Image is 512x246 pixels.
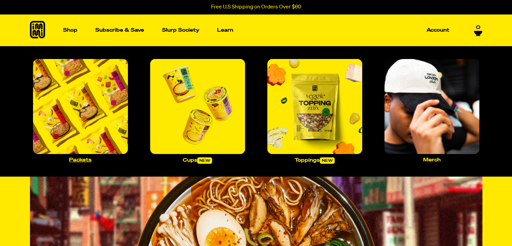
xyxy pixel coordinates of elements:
a: 0 [474,23,482,34]
p: Cups [183,157,212,164]
p: Packets [69,157,92,162]
img: toppings.png [267,59,362,154]
a: Merch [382,56,482,165]
a: Packets [30,56,131,165]
span: new [197,157,212,164]
a: Cupsnew [147,56,248,166]
a: Subscribe & Save [93,25,147,35]
p: Account [426,28,449,33]
span: 0 [476,23,480,29]
span: new [320,157,335,164]
p: Subscribe & Save [95,28,144,33]
p: Learn [217,28,233,33]
p: Free U.S Shipping on Orders Over $60 [211,4,301,10]
a: Account [424,25,452,35]
a: Shop [60,14,80,46]
nav: Main navigation [60,14,452,46]
a: Learn [214,14,236,46]
p: Shop [63,28,77,33]
img: Packets_large.jpg [33,59,128,154]
a: Toppingsnew [265,56,365,166]
img: Merch_large.jpg [384,59,479,154]
a: Slurp Society [159,25,202,35]
p: Merch [423,157,441,162]
img: Cups_large.jpg [150,59,245,154]
p: Slurp Society [162,28,199,33]
p: Toppings [295,157,335,164]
